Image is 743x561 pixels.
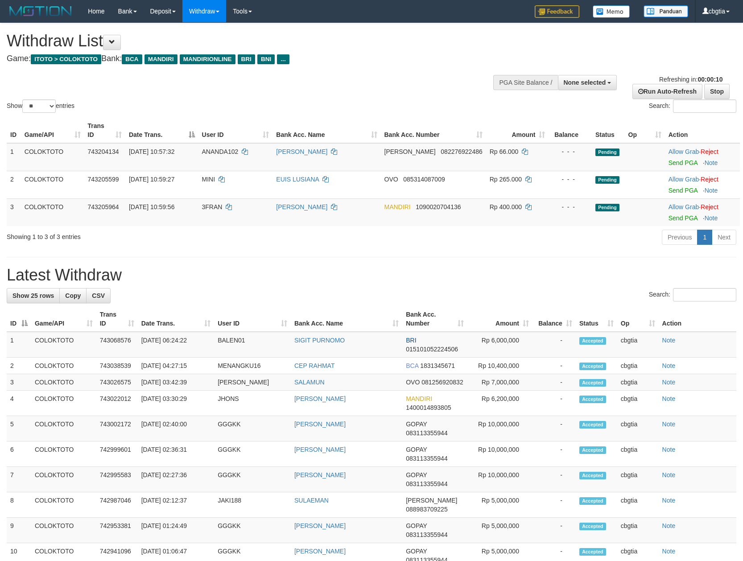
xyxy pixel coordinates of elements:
[7,229,303,241] div: Showing 1 to 3 of 3 entries
[138,391,214,416] td: [DATE] 03:30:29
[21,171,84,198] td: COLOKTOTO
[617,332,659,358] td: cbgtia
[617,374,659,391] td: cbgtia
[467,416,532,441] td: Rp 10,000,000
[65,292,81,299] span: Copy
[294,337,345,344] a: SIGIT PURNOMO
[665,198,740,226] td: ·
[662,230,698,245] a: Previous
[579,421,606,429] span: Accepted
[138,332,214,358] td: [DATE] 06:24:22
[272,118,380,143] th: Bank Acc. Name: activate to sort column ascending
[579,523,606,530] span: Accepted
[276,203,327,210] a: [PERSON_NAME]
[214,306,291,332] th: User ID: activate to sort column ascending
[532,416,576,441] td: -
[31,332,96,358] td: COLOKTOTO
[532,518,576,543] td: -
[7,171,21,198] td: 2
[486,118,549,143] th: Amount: activate to sort column ascending
[532,441,576,467] td: -
[406,455,447,462] span: Copy 083113355944 to clipboard
[662,497,676,504] a: Note
[406,379,420,386] span: OVO
[294,362,335,369] a: CEP RAHMAT
[617,492,659,518] td: cbgtia
[532,374,576,391] td: -
[669,176,699,183] a: Allow Grab
[202,148,239,155] span: ANANDA102
[138,467,214,492] td: [DATE] 02:27:36
[138,518,214,543] td: [DATE] 01:24:49
[96,518,138,543] td: 742953381
[490,176,522,183] span: Rp 265.000
[493,75,557,90] div: PGA Site Balance /
[490,148,519,155] span: Rp 66.000
[669,203,701,210] span: ·
[384,148,436,155] span: [PERSON_NAME]
[86,288,111,303] a: CSV
[625,118,665,143] th: Op: activate to sort column ascending
[402,306,467,332] th: Bank Acc. Number: activate to sort column ascending
[138,441,214,467] td: [DATE] 02:36:31
[617,518,659,543] td: cbgtia
[214,518,291,543] td: GGGKK
[277,54,289,64] span: ...
[294,446,346,453] a: [PERSON_NAME]
[669,187,698,194] a: Send PGA
[198,118,273,143] th: User ID: activate to sort column ascending
[7,332,31,358] td: 1
[579,379,606,387] span: Accepted
[617,416,659,441] td: cbgtia
[705,214,718,222] a: Note
[214,374,291,391] td: [PERSON_NAME]
[96,358,138,374] td: 743038539
[406,522,427,529] span: GOPAY
[31,306,96,332] th: Game/API: activate to sort column ascending
[294,522,346,529] a: [PERSON_NAME]
[535,5,579,18] img: Feedback.jpg
[549,118,592,143] th: Balance
[7,99,74,113] label: Show entries
[669,148,701,155] span: ·
[490,203,522,210] span: Rp 400.000
[92,292,105,299] span: CSV
[467,358,532,374] td: Rp 10,400,000
[579,337,606,345] span: Accepted
[21,198,84,226] td: COLOKTOTO
[673,288,736,301] input: Search:
[96,467,138,492] td: 742995583
[202,176,215,183] span: MINI
[12,292,54,299] span: Show 25 rows
[595,148,619,156] span: Pending
[552,202,588,211] div: - - -
[214,358,291,374] td: MENANGKU16
[701,176,718,183] a: Reject
[125,118,198,143] th: Date Trans.: activate to sort column descending
[294,471,346,478] a: [PERSON_NAME]
[659,306,736,332] th: Action
[532,358,576,374] td: -
[669,203,699,210] a: Allow Grab
[592,118,625,143] th: Status
[467,374,532,391] td: Rp 7,000,000
[420,362,455,369] span: Copy 1831345671 to clipboard
[467,332,532,358] td: Rp 6,000,000
[467,518,532,543] td: Rp 5,000,000
[441,148,482,155] span: Copy 082276922486 to clipboard
[406,480,447,487] span: Copy 083113355944 to clipboard
[7,492,31,518] td: 8
[662,395,676,402] a: Note
[202,203,223,210] span: 3FRAN
[294,497,329,504] a: SULAEMAN
[214,332,291,358] td: BALEN01
[214,416,291,441] td: GGGKK
[384,176,398,183] span: OVO
[698,76,722,83] strong: 00:00:10
[662,379,676,386] a: Note
[662,362,676,369] a: Note
[31,492,96,518] td: COLOKTOTO
[7,416,31,441] td: 5
[96,391,138,416] td: 743022012
[532,306,576,332] th: Balance: activate to sort column ascending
